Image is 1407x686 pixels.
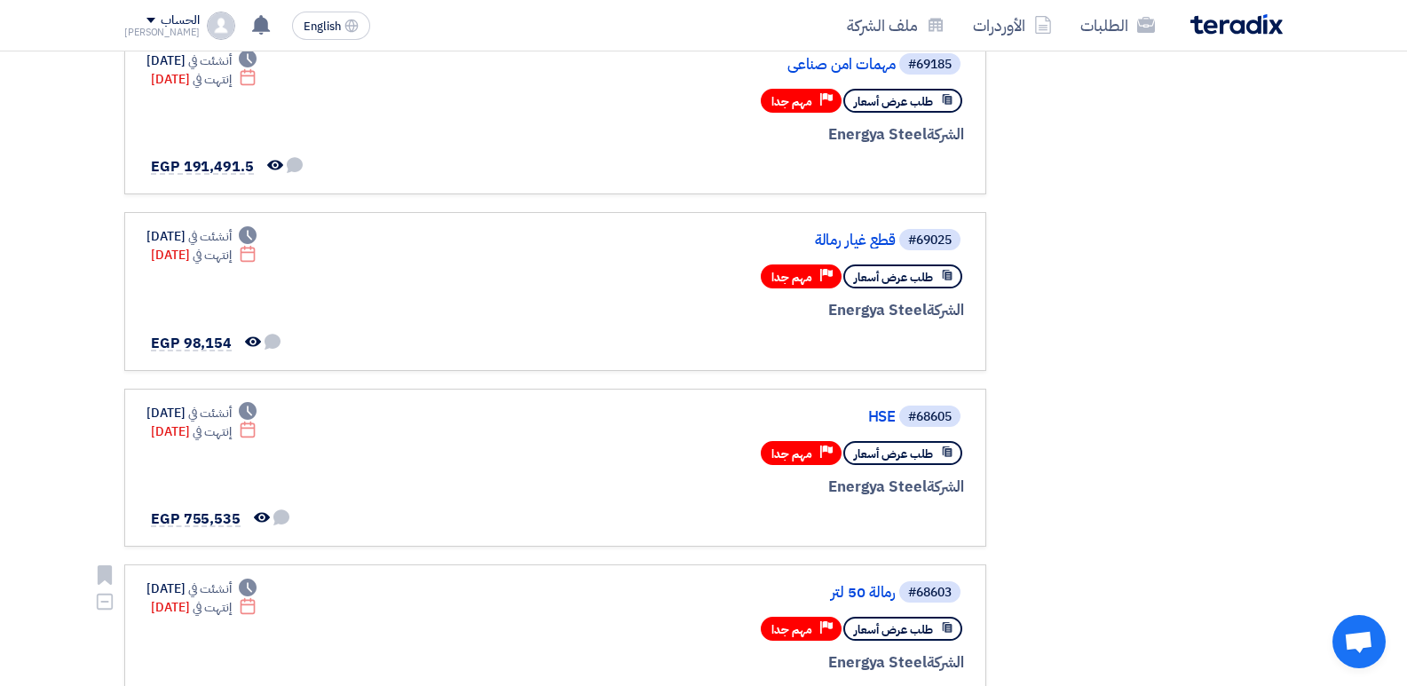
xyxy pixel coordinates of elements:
div: Energya Steel [537,123,964,146]
span: طلب عرض أسعار [854,269,933,286]
div: [DATE] [151,422,257,441]
span: الشركة [927,651,965,674]
span: طلب عرض أسعار [854,621,933,638]
span: EGP 98,154 [151,333,232,354]
div: [DATE] [151,598,257,617]
span: الشركة [927,299,965,321]
span: أنشئت في [188,404,231,422]
a: HSE [541,409,896,425]
div: Open chat [1332,615,1386,668]
div: [DATE] [151,246,257,264]
span: أنشئت في [188,51,231,70]
a: الأوردرات [959,4,1066,46]
div: #69025 [908,234,952,247]
span: English [304,20,341,33]
span: الشركة [927,123,965,146]
button: English [292,12,370,40]
a: ملف الشركة [833,4,959,46]
div: [DATE] [146,580,257,598]
div: Energya Steel [537,299,964,322]
span: مهم جدا [771,93,812,110]
span: طلب عرض أسعار [854,93,933,110]
span: مهم جدا [771,269,812,286]
div: [DATE] [146,404,257,422]
div: الحساب [161,13,199,28]
a: قطع غيار رمالة [541,233,896,248]
div: [DATE] [146,227,257,246]
span: إنتهت في [193,422,231,441]
a: الطلبات [1066,4,1169,46]
div: Energya Steel [537,651,964,674]
span: إنتهت في [193,598,231,617]
div: [PERSON_NAME] [124,28,200,37]
div: #68603 [908,587,952,599]
span: EGP 191,491.5 [151,156,254,177]
span: إنتهت في [193,70,231,89]
span: إنتهت في [193,246,231,264]
span: EGP 755,535 [151,509,241,530]
div: #68605 [908,411,952,423]
div: Energya Steel [537,476,964,499]
span: الشركة [927,476,965,498]
a: رمالة 50 لتر [541,585,896,601]
span: أنشئت في [188,580,231,598]
img: Teradix logo [1190,14,1283,35]
img: profile_test.png [207,12,235,40]
div: #69185 [908,59,952,71]
span: مهم جدا [771,446,812,462]
span: طلب عرض أسعار [854,446,933,462]
span: أنشئت في [188,227,231,246]
a: مهمات امن صناعي [541,57,896,73]
div: [DATE] [151,70,257,89]
div: [DATE] [146,51,257,70]
span: مهم جدا [771,621,812,638]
